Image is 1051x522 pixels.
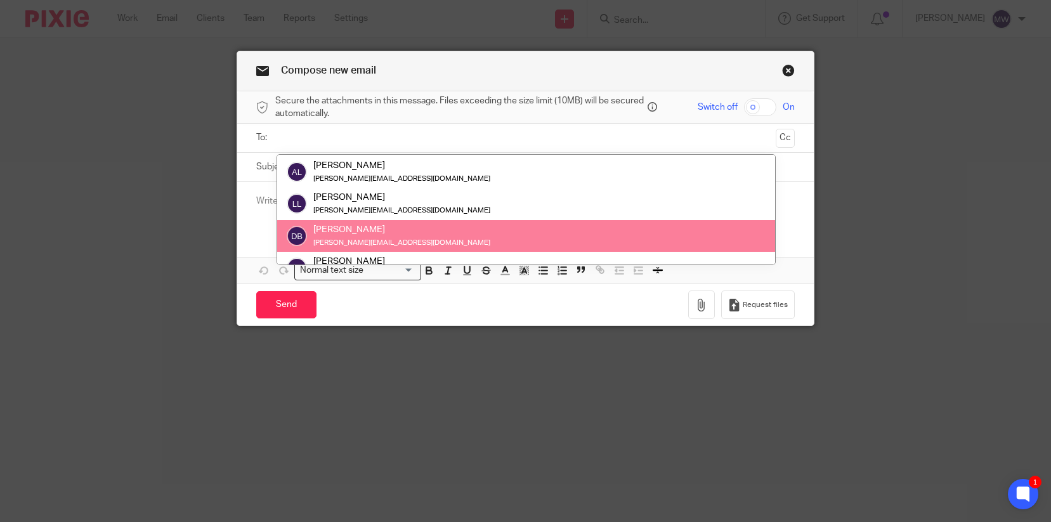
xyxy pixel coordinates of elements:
button: Cc [776,129,795,148]
img: svg%3E [287,194,307,214]
div: 1 [1029,476,1041,488]
span: Normal text size [297,264,367,277]
a: Close this dialog window [782,64,795,81]
small: [PERSON_NAME][EMAIL_ADDRESS][DOMAIN_NAME] [313,207,490,214]
span: Secure the attachments in this message. Files exceeding the size limit (10MB) will be secured aut... [275,95,644,121]
div: [PERSON_NAME] [313,255,490,268]
input: Search for option [368,264,414,277]
img: svg%3E [287,162,307,182]
input: Send [256,291,317,318]
div: [PERSON_NAME] [313,223,490,236]
small: [PERSON_NAME][EMAIL_ADDRESS][DOMAIN_NAME] [313,239,490,246]
img: svg%3E [287,258,307,278]
button: Request files [721,290,795,319]
div: Search for option [294,261,421,280]
span: Compose new email [281,65,376,75]
div: [PERSON_NAME] [313,192,490,204]
label: To: [256,131,270,144]
img: svg%3E [287,226,307,246]
span: Switch off [698,101,738,114]
small: [PERSON_NAME][EMAIL_ADDRESS][DOMAIN_NAME] [313,175,490,182]
span: On [783,101,795,114]
span: Request files [743,300,788,310]
div: [PERSON_NAME] [313,159,490,172]
label: Subject: [256,160,289,173]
